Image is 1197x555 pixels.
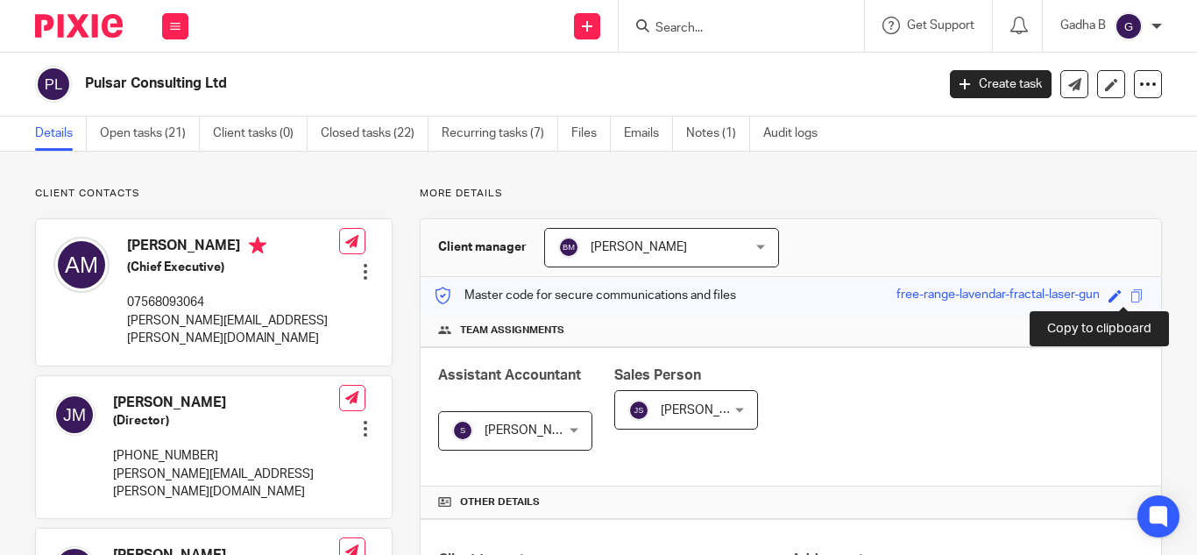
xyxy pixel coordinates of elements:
[35,187,393,201] p: Client contacts
[624,117,673,151] a: Emails
[213,117,308,151] a: Client tasks (0)
[460,495,540,509] span: Other details
[35,14,123,38] img: Pixie
[53,394,96,436] img: svg%3E
[1060,17,1106,34] p: Gadha B
[654,21,811,37] input: Search
[127,294,339,311] p: 07568093064
[113,394,339,412] h4: [PERSON_NAME]
[452,420,473,441] img: svg%3E
[127,259,339,276] h5: (Chief Executive)
[35,117,87,151] a: Details
[950,70,1052,98] a: Create task
[420,187,1162,201] p: More details
[35,66,72,103] img: svg%3E
[628,400,649,421] img: svg%3E
[113,412,339,430] h5: (Director)
[442,117,558,151] a: Recurring tasks (7)
[438,238,527,256] h3: Client manager
[1115,12,1143,40] img: svg%3E
[53,237,110,293] img: svg%3E
[100,117,200,151] a: Open tasks (21)
[686,117,750,151] a: Notes (1)
[127,237,339,259] h4: [PERSON_NAME]
[907,19,974,32] span: Get Support
[127,312,339,348] p: [PERSON_NAME][EMAIL_ADDRESS][PERSON_NAME][DOMAIN_NAME]
[460,324,564,338] span: Team assignments
[249,237,266,254] i: Primary
[896,286,1100,306] div: free-range-lavendar-fractal-laser-gun
[321,117,429,151] a: Closed tasks (22)
[571,117,611,151] a: Files
[661,404,757,416] span: [PERSON_NAME]
[438,368,581,382] span: Assistant Accountant
[763,117,831,151] a: Audit logs
[113,466,339,502] p: [PERSON_NAME][EMAIL_ADDRESS][PERSON_NAME][DOMAIN_NAME]
[85,75,756,93] h2: Pulsar Consulting Ltd
[485,424,591,437] span: [PERSON_NAME] B
[558,237,579,258] img: svg%3E
[434,287,736,304] p: Master code for secure communications and files
[113,447,339,465] p: [PHONE_NUMBER]
[591,241,687,253] span: [PERSON_NAME]
[614,368,701,382] span: Sales Person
